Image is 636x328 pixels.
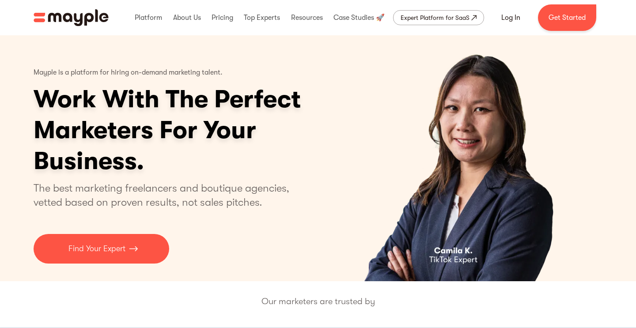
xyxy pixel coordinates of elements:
div: 2 of 4 [326,35,602,281]
div: Expert Platform for SaaS [401,12,469,23]
h1: Work With The Perfect Marketers For Your Business. [34,84,369,177]
div: About Us [171,4,203,32]
div: Pricing [209,4,235,32]
a: Get Started [538,4,596,31]
a: home [34,9,109,26]
a: Expert Platform for SaaS [393,10,484,25]
img: Mayple logo [34,9,109,26]
p: The best marketing freelancers and boutique agencies, vetted based on proven results, not sales p... [34,181,300,209]
a: Find Your Expert [34,234,169,264]
p: Find Your Expert [68,243,125,255]
div: carousel [326,35,602,281]
div: Platform [132,4,164,32]
p: Mayple is a platform for hiring on-demand marketing talent. [34,62,223,84]
a: Log In [491,7,531,28]
div: Resources [289,4,325,32]
div: Top Experts [242,4,282,32]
